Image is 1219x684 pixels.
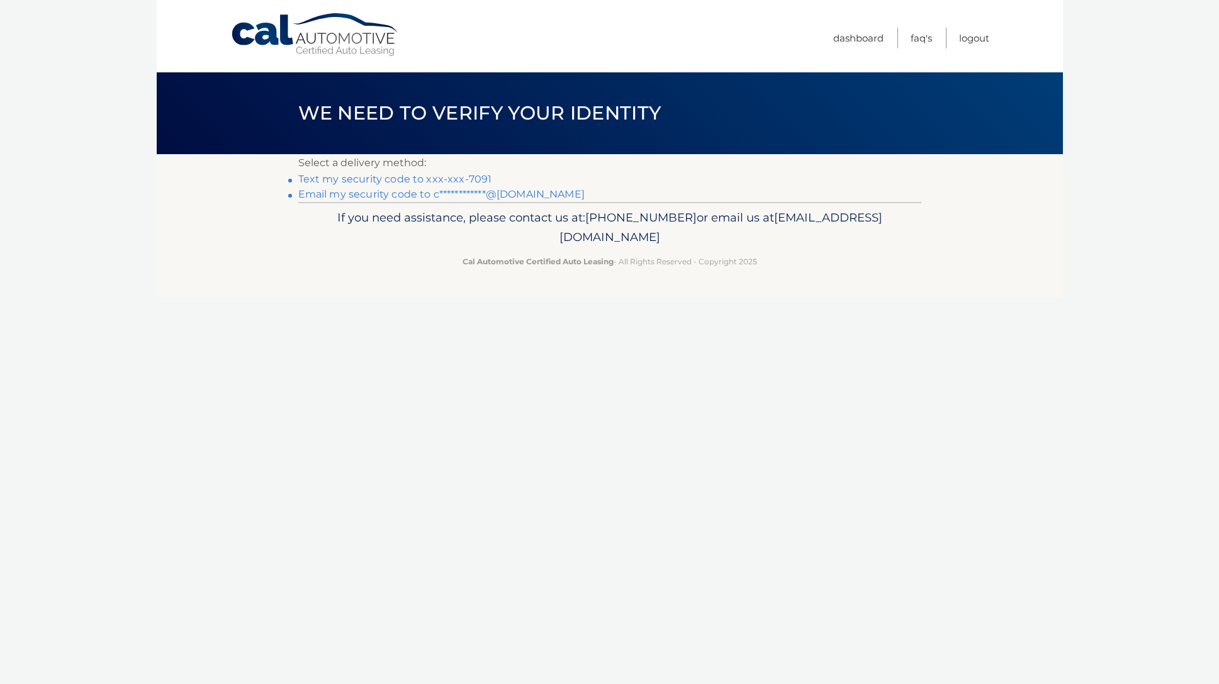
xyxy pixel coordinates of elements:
[298,101,661,125] span: We need to verify your identity
[306,255,913,268] p: - All Rights Reserved - Copyright 2025
[911,28,932,48] a: FAQ's
[585,210,697,225] span: [PHONE_NUMBER]
[959,28,989,48] a: Logout
[833,28,884,48] a: Dashboard
[298,154,921,172] p: Select a delivery method:
[306,208,913,248] p: If you need assistance, please contact us at: or email us at
[463,257,614,266] strong: Cal Automotive Certified Auto Leasing
[230,13,400,57] a: Cal Automotive
[298,173,492,185] a: Text my security code to xxx-xxx-7091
